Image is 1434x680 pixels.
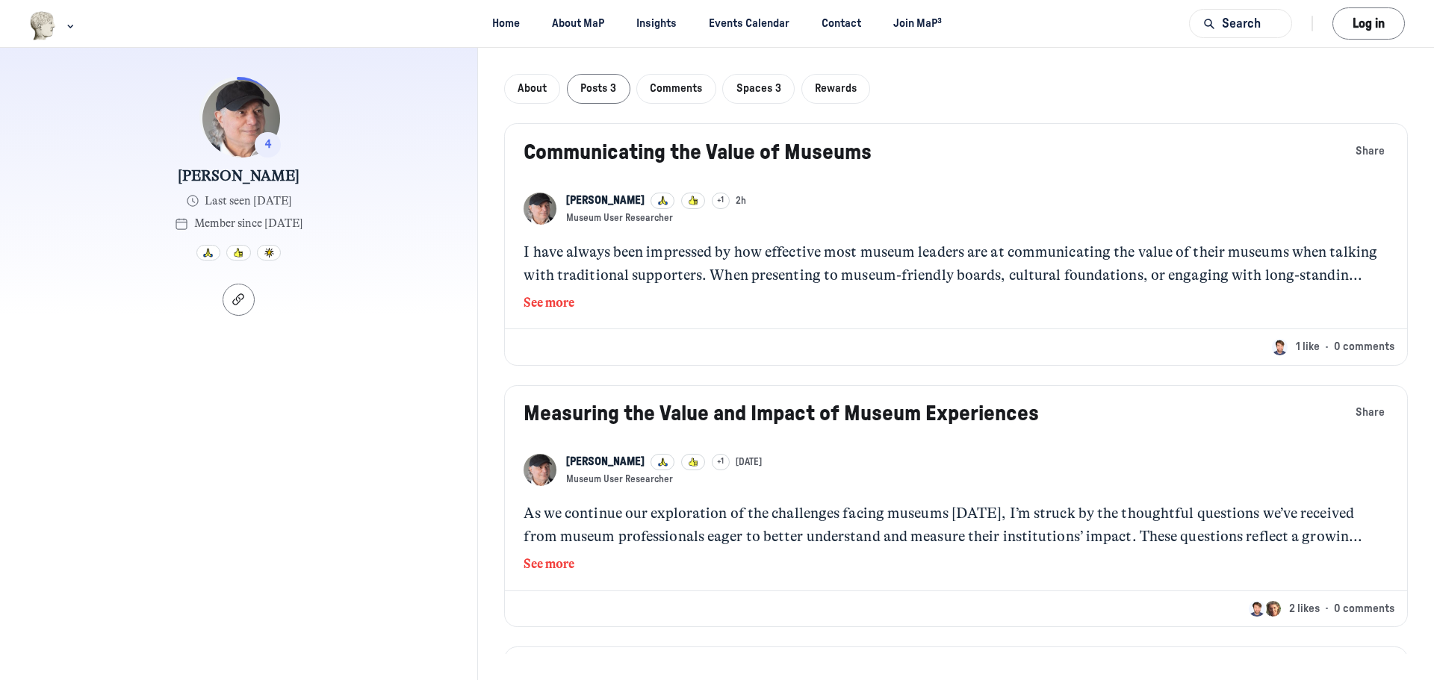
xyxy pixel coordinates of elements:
[722,74,795,105] button: Spaces3
[775,83,781,94] span: 3
[566,193,747,225] button: View John H Falk profile+12hMuseum User Researcher
[1332,7,1405,40] button: Log in
[524,293,1388,313] button: See more
[566,212,673,225] button: Museum User Researcher
[624,10,690,37] a: Insights
[1247,599,1320,619] button: 2 likes
[524,502,1388,549] p: As we continue our exploration of the challenges facing museums [DATE], I’m struck by the thought...
[736,456,762,469] a: [DATE]
[265,137,271,151] span: 4
[518,83,547,94] span: About
[1334,339,1394,355] button: 0 comments
[809,10,875,37] a: Contact
[223,284,255,316] button: Copy link to profile
[566,454,763,486] button: View John H Falk profile+1[DATE]Museum User Researcher
[650,83,702,94] span: Comments
[524,454,556,486] a: View John H Falk profile
[580,83,616,94] span: Posts
[881,10,955,37] a: Join MaP³
[539,10,618,37] a: About MaP
[524,142,872,163] a: Communicating the Value of Museums
[610,83,616,94] span: 3
[566,473,673,486] button: Museum User Researcher
[717,195,724,207] span: +1
[1289,601,1320,617] span: 2 likes
[1189,9,1292,38] button: Search
[524,555,1388,574] button: See more
[1296,339,1320,355] span: 1 like
[1356,405,1385,421] span: Share
[1353,140,1388,163] button: Share
[194,216,303,232] span: Member since [DATE]
[524,193,556,225] a: View John H Falk profile
[636,74,716,105] button: Comments
[479,10,533,37] a: Home
[567,74,630,105] button: Posts3
[504,74,561,105] button: About
[1270,337,1320,357] button: 1 like
[696,10,803,37] a: Events Calendar
[566,193,645,209] a: View John H Falk profile
[178,167,299,187] span: [PERSON_NAME]
[524,241,1388,287] p: I have always been impressed by how effective most museum leaders are at communicating the value ...
[1334,601,1394,617] button: 0 comments
[29,11,57,40] img: Museums as Progress logo
[736,195,746,208] a: 2h
[717,456,724,468] span: +1
[736,83,781,94] span: Spaces
[29,10,78,42] button: Museums as Progress logo
[524,403,1039,425] a: Measuring the Value and Impact of Museum Experiences
[205,193,292,210] span: Last seen [DATE]
[801,74,871,105] button: Rewards
[815,83,857,94] span: Rewards
[566,454,645,470] a: View John H Falk profile
[1356,143,1385,160] span: Share
[1353,402,1388,424] button: Share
